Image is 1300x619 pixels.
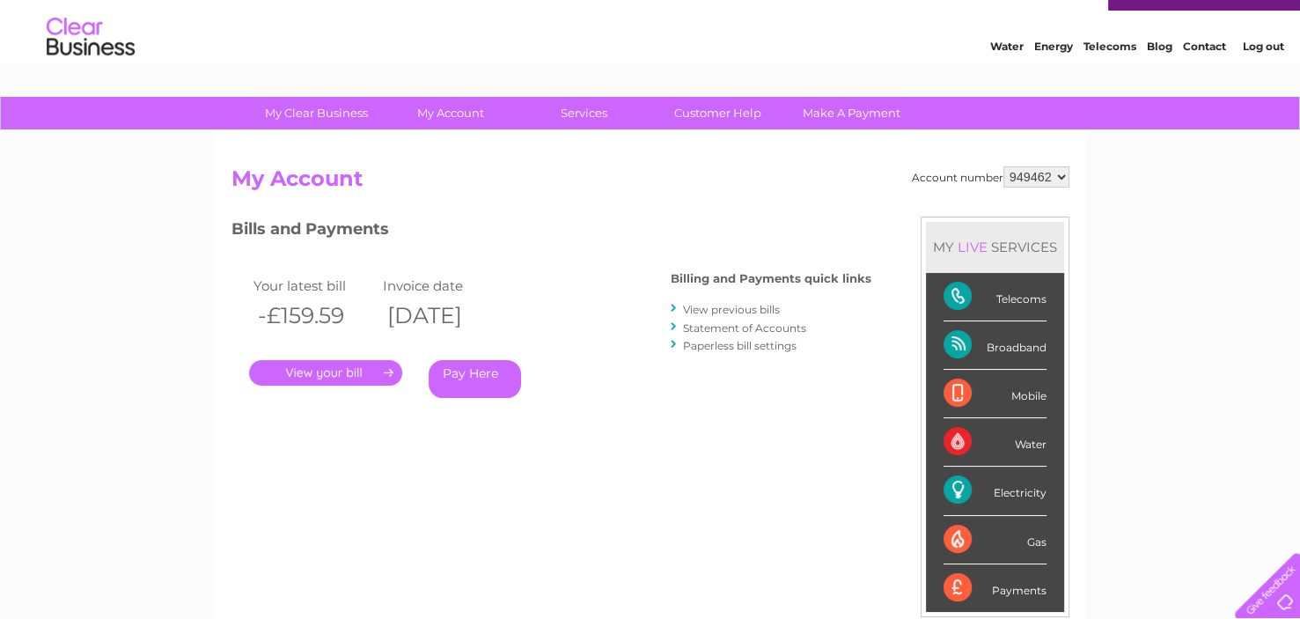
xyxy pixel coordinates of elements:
[235,10,1067,85] div: Clear Business is a trading name of Verastar Limited (registered in [GEOGRAPHIC_DATA] No. 3667643...
[249,298,379,334] th: -£159.59
[1147,75,1172,88] a: Blog
[944,467,1047,515] div: Electricity
[249,360,402,386] a: .
[378,298,509,334] th: [DATE]
[429,360,521,398] a: Pay Here
[944,273,1047,321] div: Telecoms
[944,321,1047,370] div: Broadband
[46,46,136,99] img: logo.png
[968,9,1090,31] a: 0333 014 3131
[683,321,806,335] a: Statement of Accounts
[944,418,1047,467] div: Water
[779,97,924,129] a: Make A Payment
[244,97,389,129] a: My Clear Business
[511,97,657,129] a: Services
[1034,75,1073,88] a: Energy
[1183,75,1226,88] a: Contact
[249,274,379,298] td: Your latest bill
[954,239,991,255] div: LIVE
[671,272,871,285] h4: Billing and Payments quick links
[683,303,780,316] a: View previous bills
[926,222,1064,272] div: MY SERVICES
[1242,75,1283,88] a: Log out
[944,564,1047,612] div: Payments
[1083,75,1136,88] a: Telecoms
[944,516,1047,564] div: Gas
[990,75,1024,88] a: Water
[231,217,871,247] h3: Bills and Payments
[944,370,1047,418] div: Mobile
[231,166,1069,200] h2: My Account
[378,97,523,129] a: My Account
[645,97,790,129] a: Customer Help
[378,274,509,298] td: Invoice date
[912,166,1069,188] div: Account number
[683,339,797,352] a: Paperless bill settings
